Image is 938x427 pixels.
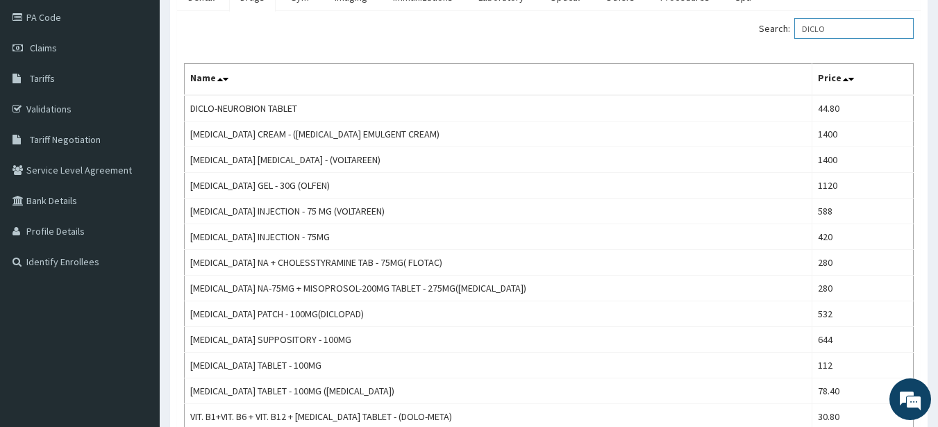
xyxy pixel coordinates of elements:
[26,69,56,104] img: d_794563401_company_1708531726252_794563401
[81,126,192,267] span: We're online!
[185,378,812,404] td: [MEDICAL_DATA] TABLET - 100MG ([MEDICAL_DATA])
[185,276,812,301] td: [MEDICAL_DATA] NA-75MG + MISOPROSOL-200MG TABLET - 275MG([MEDICAL_DATA])
[812,147,913,173] td: 1400
[185,250,812,276] td: [MEDICAL_DATA] NA + CHOLESSTYRAMINE TAB - 75MG( FLOTAC)
[185,64,812,96] th: Name
[812,224,913,250] td: 420
[812,276,913,301] td: 280
[185,122,812,147] td: [MEDICAL_DATA] CREAM - ([MEDICAL_DATA] EMULGENT CREAM)
[185,353,812,378] td: [MEDICAL_DATA] TABLET - 100MG
[812,199,913,224] td: 588
[185,327,812,353] td: [MEDICAL_DATA] SUPPOSITORY - 100MG
[185,301,812,327] td: [MEDICAL_DATA] PATCH - 100MG(DICLOPAD)
[30,42,57,54] span: Claims
[72,78,233,96] div: Chat with us now
[812,122,913,147] td: 1400
[30,133,101,146] span: Tariff Negotiation
[812,301,913,327] td: 532
[812,353,913,378] td: 112
[185,95,812,122] td: DICLO-NEUROBION TABLET
[185,224,812,250] td: [MEDICAL_DATA] INJECTION - 75MG
[185,147,812,173] td: [MEDICAL_DATA] [MEDICAL_DATA] - (VOLTAREEN)
[30,72,55,85] span: Tariffs
[185,199,812,224] td: [MEDICAL_DATA] INJECTION - 75 MG (VOLTAREEN)
[185,173,812,199] td: [MEDICAL_DATA] GEL - 30G (OLFEN)
[812,378,913,404] td: 78.40
[794,18,914,39] input: Search:
[812,173,913,199] td: 1120
[228,7,261,40] div: Minimize live chat window
[812,250,913,276] td: 280
[759,18,914,39] label: Search:
[812,327,913,353] td: 644
[812,64,913,96] th: Price
[7,282,265,330] textarea: Type your message and hit 'Enter'
[812,95,913,122] td: 44.80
